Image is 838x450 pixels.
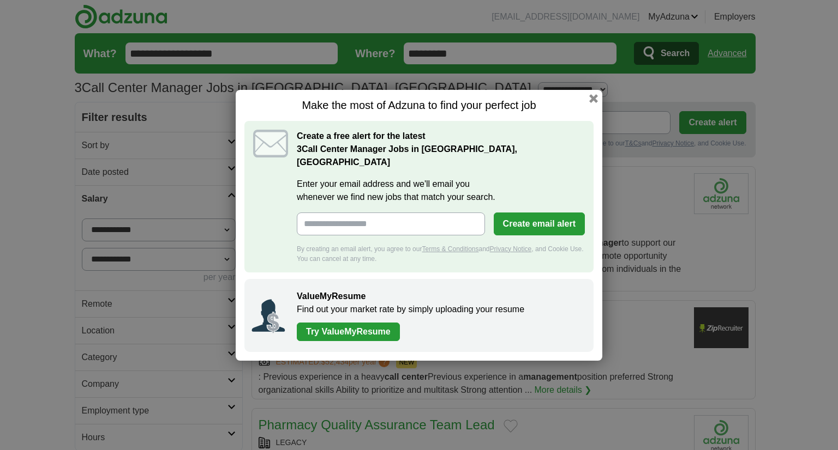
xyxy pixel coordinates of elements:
strong: Call Center Manager Jobs in [GEOGRAPHIC_DATA], [GEOGRAPHIC_DATA] [297,144,517,167]
h2: Create a free alert for the latest [297,130,585,169]
a: Privacy Notice [490,245,532,253]
a: Terms & Conditions [422,245,478,253]
a: Try ValueMyResume [297,323,400,341]
p: Find out your market rate by simply uploading your resume [297,303,583,316]
h1: Make the most of Adzuna to find your perfect job [244,99,594,112]
h2: ValueMyResume [297,290,583,303]
span: 3 [297,143,302,156]
img: icon_email.svg [253,130,288,157]
div: By creating an email alert, you agree to our and , and Cookie Use. You can cancel at any time. [297,244,585,264]
label: Enter your email address and we'll email you whenever we find new jobs that match your search. [297,178,585,204]
button: Create email alert [494,212,585,235]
